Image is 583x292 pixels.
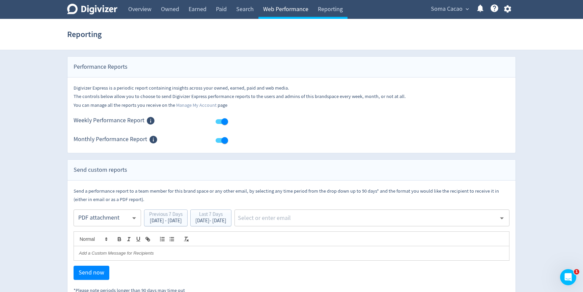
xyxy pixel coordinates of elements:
[74,93,406,100] small: The controls below allow you to choose to send Digivizer Express performance reports to the users...
[574,269,579,274] span: 1
[497,213,507,223] button: Open
[149,135,158,144] svg: Members of this Brand Space can receive Monthly Performance Report via email when enabled
[67,57,516,77] div: Performance Reports
[74,135,147,144] span: Monthly Performance Report
[560,269,576,285] iframe: Intercom live chat
[146,116,155,125] svg: Members of this Brand Space can receive Weekly Performance Report via email when enabled
[67,24,102,45] h1: Reporting
[149,212,183,218] div: Previous 7 Days
[431,4,463,14] span: Soma Cacao
[144,209,188,226] button: Previous 7 Days[DATE] - [DATE]
[428,4,471,14] button: Soma Cacao
[78,210,130,226] div: PDF attachment
[67,160,516,181] div: Send custom reports
[176,102,217,108] a: Manage My Account
[79,270,104,276] span: Send now
[149,218,183,223] div: [DATE] - [DATE]
[195,218,226,223] div: [DATE] - [DATE]
[190,209,231,226] button: Last 7 Days[DATE]- [DATE]
[74,85,289,91] small: Digivizer Express is a periodic report containing insights across your owned, earned, paid and we...
[195,212,226,218] div: Last 7 Days
[464,6,470,12] span: expand_more
[237,213,496,223] input: Select or enter email
[74,102,227,108] small: You can manage all the reports you receive on the page
[74,116,144,125] span: Weekly Performance Report
[74,266,109,280] button: Send now
[74,188,499,203] small: Send a performance report to a team member for this brand space or any other email, by selecting ...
